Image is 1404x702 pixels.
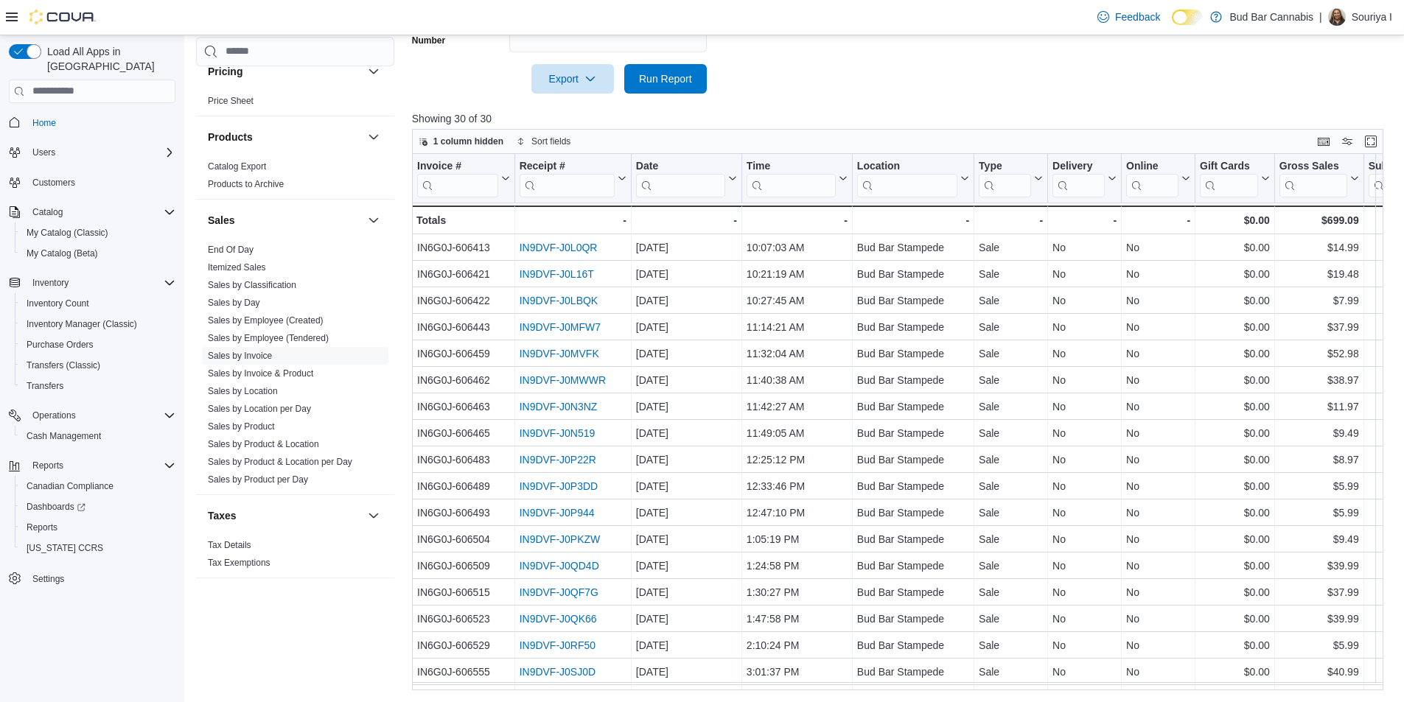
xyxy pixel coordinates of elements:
p: Souriya I [1352,8,1392,26]
div: No [1126,451,1190,468]
button: Keyboard shortcuts [1315,133,1333,150]
button: Sales [365,211,383,229]
button: Location [857,159,969,197]
span: Sales by Classification [208,279,296,291]
span: Sales by Product & Location [208,438,319,450]
span: Inventory [32,277,69,289]
span: Catalog [27,203,175,221]
button: Transfers [15,376,181,396]
div: [DATE] [636,451,737,468]
a: Sales by Invoice [208,351,272,361]
button: Transfers (Classic) [15,355,181,376]
span: Home [32,117,56,129]
span: Dark Mode [1172,25,1173,26]
a: Price Sheet [208,96,254,106]
a: My Catalog (Classic) [21,224,114,242]
div: IN6G0J-606483 [417,451,510,468]
div: 12:25:12 PM [747,451,848,468]
div: No [1052,451,1117,468]
a: IN9DVF-J0L16T [519,268,593,280]
div: [DATE] [636,239,737,256]
div: Sale [979,239,1043,256]
button: Home [3,112,181,133]
button: Time [747,159,848,197]
a: Catalog Export [208,161,266,172]
div: - [636,211,737,229]
div: Bud Bar Stampede [857,239,969,256]
span: Inventory [27,274,175,292]
span: Price Sheet [208,95,254,107]
a: Dashboards [21,498,91,516]
a: Cash Management [21,427,107,445]
div: Delivery [1052,159,1105,173]
span: Sales by Product [208,421,275,432]
a: IN9DVF-J0LBQK [519,295,598,306]
div: IN6G0J-606422 [417,292,510,309]
span: Cash Management [27,430,101,442]
span: Inventory Count [21,295,175,312]
span: Dashboards [21,498,175,516]
a: Home [27,114,62,132]
div: Date [636,159,725,173]
a: IN9DVF-J0RF50 [519,639,595,651]
button: Taxes [365,507,383,524]
div: [DATE] [636,371,737,389]
span: Products to Archive [208,178,284,190]
button: Invoice # [417,159,510,197]
div: No [1126,345,1190,362]
div: Online [1126,159,1178,197]
div: 11:14:21 AM [747,318,848,336]
a: Transfers (Classic) [21,357,106,374]
span: 1 column hidden [433,136,503,147]
div: [DATE] [636,424,737,442]
div: - [1052,211,1117,229]
div: Sale [979,265,1043,283]
a: IN9DVF-J0MVFK [519,348,598,359]
div: $0.00 [1200,292,1270,309]
button: Inventory [3,273,181,293]
span: Sales by Employee (Tendered) [208,332,329,344]
span: Transfers [27,380,63,392]
a: [US_STATE] CCRS [21,539,109,557]
div: No [1126,424,1190,442]
a: Sales by Product per Day [208,474,308,485]
span: Washington CCRS [21,539,175,557]
div: No [1126,292,1190,309]
button: Users [3,142,181,163]
span: Reports [27,522,57,533]
span: My Catalog (Classic) [21,224,175,242]
div: 11:40:38 AM [747,371,848,389]
a: IN9DVF-J0PKZW [519,533,600,545]
div: Sale [979,345,1043,362]
input: Dark Mode [1172,10,1203,25]
a: Sales by Location per Day [208,404,311,414]
a: IN9DVF-J0QD4D [519,560,598,572]
span: Sales by Employee (Created) [208,315,324,326]
button: Catalog [27,203,69,221]
div: Bud Bar Stampede [857,451,969,468]
div: No [1052,318,1117,336]
div: $0.00 [1200,211,1270,229]
a: IN9DVF-J0QK66 [519,613,596,625]
div: No [1126,371,1190,389]
div: $52.98 [1279,345,1359,362]
button: Purchase Orders [15,334,181,355]
div: Bud Bar Stampede [857,398,969,415]
a: Inventory Count [21,295,95,312]
div: No [1126,265,1190,283]
p: Bud Bar Cannabis [1229,8,1313,26]
button: Reports [3,455,181,476]
a: Reports [21,519,63,536]
button: Display options [1338,133,1356,150]
span: Home [27,113,175,132]
span: End Of Day [208,244,254,256]
nav: Complex example [9,106,175,628]
div: Location [857,159,957,197]
div: $8.97 [1279,451,1359,468]
h3: Pricing [208,64,242,79]
button: Operations [27,407,82,424]
span: Sales by Location [208,385,278,397]
div: Sale [979,451,1043,468]
div: $0.00 [1200,424,1270,442]
a: Sales by Product & Location per Day [208,457,352,467]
